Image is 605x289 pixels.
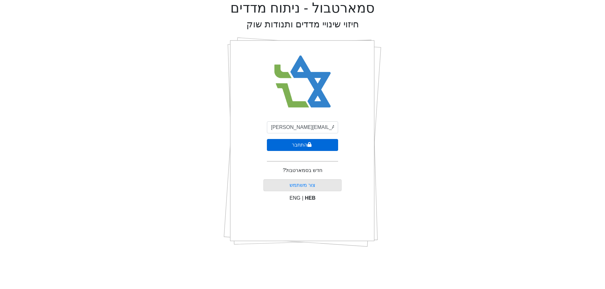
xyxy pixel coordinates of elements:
button: צור משתמש [263,179,342,191]
a: צור משתמש [290,182,315,188]
p: חדש בסמארטבול? [283,167,322,174]
input: אימייל [267,121,338,133]
img: Smart Bull [268,47,337,116]
h2: חיזוי שינויי מדדים ותנודות שוק [246,19,359,30]
span: HEB [305,195,316,201]
button: התחבר [267,139,338,151]
span: ENG [290,195,301,201]
span: | [302,195,303,201]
